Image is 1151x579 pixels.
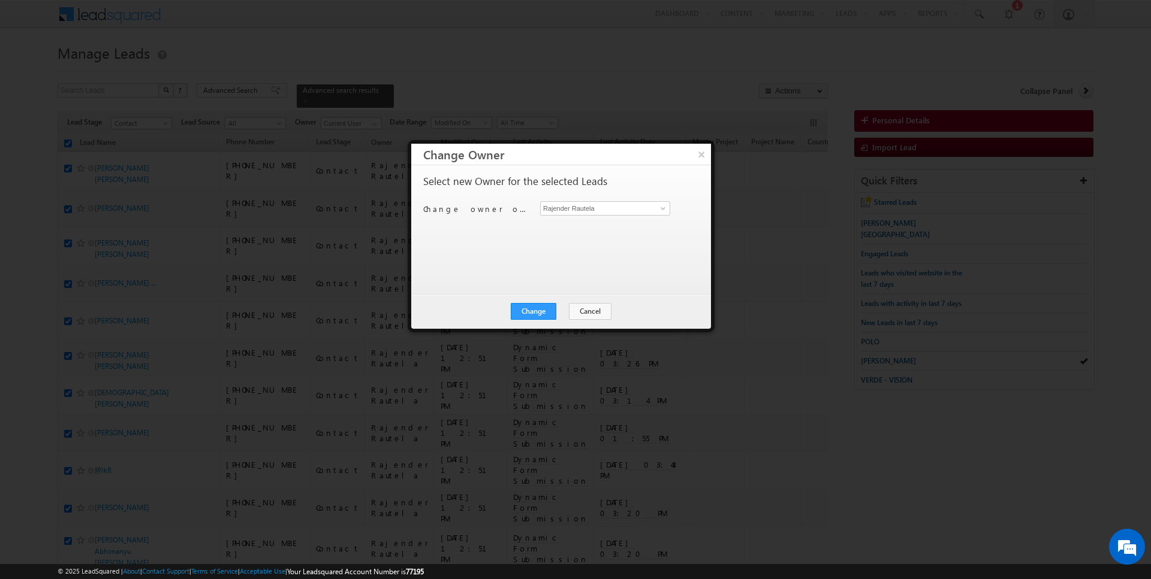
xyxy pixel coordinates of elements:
[191,567,238,575] a: Terms of Service
[654,202,669,214] a: Show All Items
[423,176,607,187] p: Select new Owner for the selected Leads
[20,63,50,78] img: d_60004797649_company_0_60004797649
[540,201,670,216] input: Type to Search
[423,204,531,214] p: Change owner of 50 leads to
[423,144,711,165] h3: Change Owner
[569,303,611,320] button: Cancel
[692,144,711,165] button: ×
[406,567,424,576] span: 77195
[511,303,556,320] button: Change
[58,566,424,577] span: © 2025 LeadSquared | | | | |
[123,567,140,575] a: About
[142,567,189,575] a: Contact Support
[287,567,424,576] span: Your Leadsquared Account Number is
[197,6,225,35] div: Minimize live chat window
[62,63,201,78] div: Chat with us now
[163,369,218,385] em: Start Chat
[240,567,285,575] a: Acceptable Use
[16,111,219,359] textarea: Type your message and hit 'Enter'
